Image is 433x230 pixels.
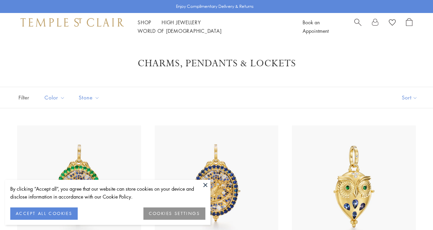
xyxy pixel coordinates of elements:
a: ShopShop [138,19,151,26]
span: Color [41,93,70,102]
button: ACCEPT ALL COOKIES [10,207,78,220]
div: By clicking “Accept all”, you agree that our website can store cookies on your device and disclos... [10,185,205,201]
span: Stone [75,93,105,102]
button: COOKIES SETTINGS [143,207,205,220]
p: Enjoy Complimentary Delivery & Returns [176,3,254,10]
a: World of [DEMOGRAPHIC_DATA]World of [DEMOGRAPHIC_DATA] [138,27,221,34]
h1: Charms, Pendants & Lockets [27,57,406,70]
a: View Wishlist [389,18,396,28]
a: High JewelleryHigh Jewellery [162,19,201,26]
nav: Main navigation [138,18,287,35]
a: Open Shopping Bag [406,18,412,35]
a: Book an Appointment [303,19,329,34]
img: Temple St. Clair [21,18,124,26]
iframe: Gorgias live chat messenger [399,198,426,223]
a: Search [354,18,361,35]
button: Stone [74,90,105,105]
button: Color [39,90,70,105]
button: Show sort by [386,87,433,108]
